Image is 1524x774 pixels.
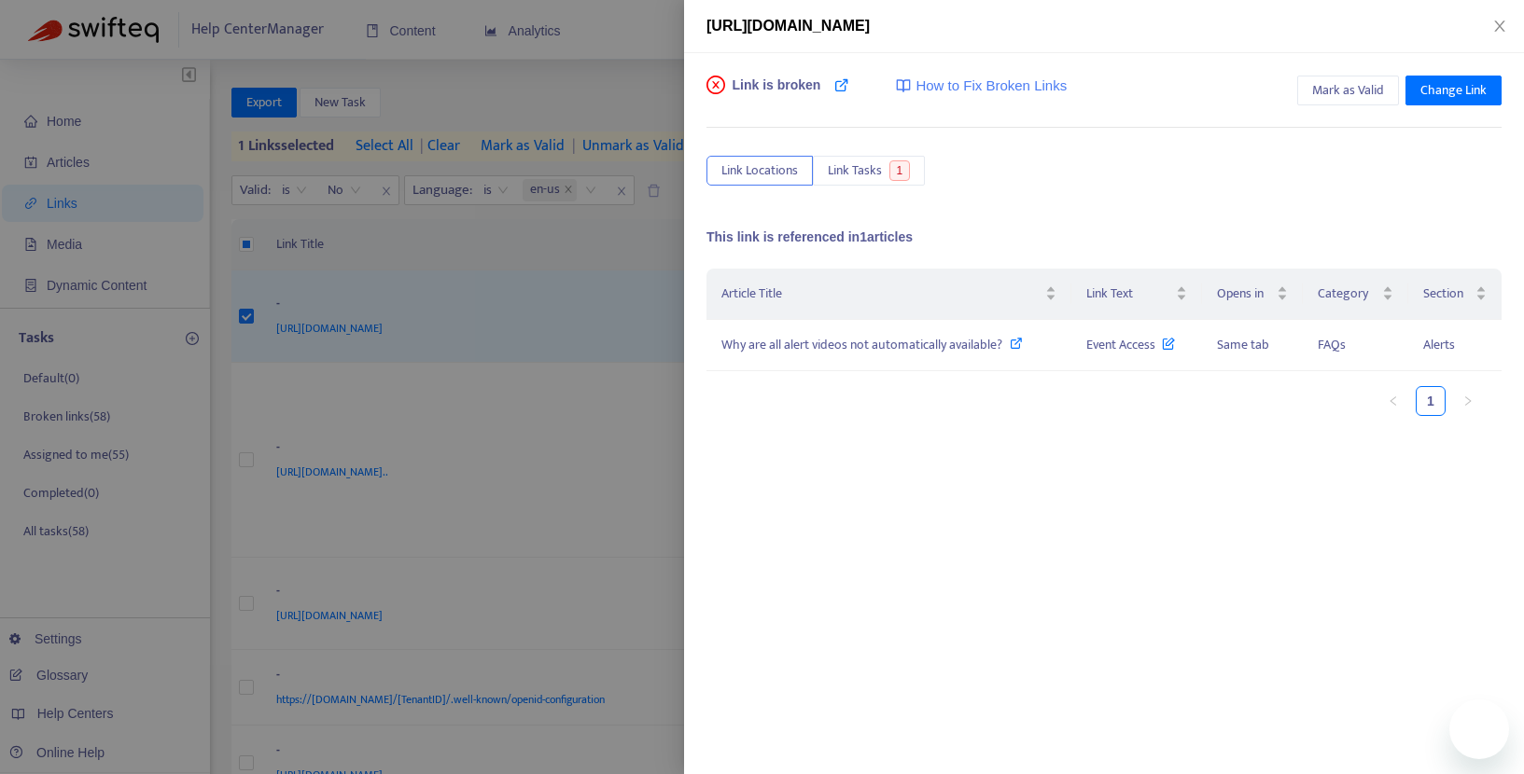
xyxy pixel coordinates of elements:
li: 1 [1416,386,1446,416]
button: left [1378,386,1408,416]
span: close-circle [706,76,725,94]
button: right [1453,386,1483,416]
span: Why are all alert videos not automatically available? [721,334,1002,355]
span: Section [1423,283,1472,304]
span: FAQs [1318,334,1346,355]
a: 1 [1417,387,1445,415]
span: Link Text [1086,283,1172,304]
button: Change Link [1405,76,1502,105]
span: Opens in [1217,283,1273,304]
span: Link Locations [721,160,798,181]
span: left [1388,395,1399,407]
span: right [1462,395,1474,407]
span: close [1492,19,1507,34]
img: image-link [896,78,911,93]
span: Mark as Valid [1312,80,1384,101]
th: Article Title [706,269,1071,320]
iframe: Button to launch messaging window [1449,699,1509,759]
th: Opens in [1202,269,1303,320]
th: Category [1303,269,1408,320]
a: How to Fix Broken Links [896,76,1067,97]
button: Link Tasks1 [813,156,925,186]
span: Event Access [1086,334,1175,355]
th: Section [1408,269,1502,320]
span: 1 [889,160,911,181]
span: Link Tasks [828,160,882,181]
span: Alerts [1423,334,1455,355]
span: Change Link [1420,80,1487,101]
button: Mark as Valid [1297,76,1399,105]
span: Same tab [1217,334,1269,355]
span: Article Title [721,283,1042,304]
li: Next Page [1453,386,1483,416]
button: Close [1487,18,1513,35]
span: Link is broken [733,76,821,113]
span: How to Fix Broken Links [916,76,1067,97]
button: Link Locations [706,156,813,186]
span: Category [1318,283,1378,304]
span: This link is referenced in 1 articles [706,229,913,244]
span: [URL][DOMAIN_NAME] [706,18,870,34]
th: Link Text [1071,269,1202,320]
li: Previous Page [1378,386,1408,416]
